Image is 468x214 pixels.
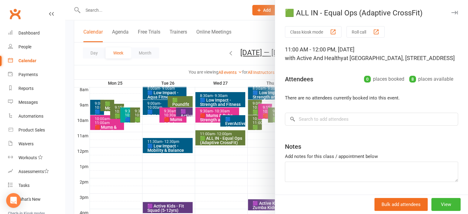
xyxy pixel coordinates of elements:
[18,58,36,63] div: Calendar
[285,94,458,102] li: There are no attendees currently booked into this event.
[409,76,416,83] div: 8
[18,44,31,49] div: People
[275,9,468,17] div: 🟩 ALL IN - Equal Ops (Adaptive CrossFit)
[18,114,43,119] div: Automations
[343,55,455,61] span: at [GEOGRAPHIC_DATA], [STREET_ADDRESS]
[285,142,301,151] div: Notes
[8,179,65,192] a: Tasks
[346,26,385,38] button: Roll call
[8,151,65,165] a: Workouts
[8,192,65,206] a: What's New
[18,197,41,202] div: What's New
[8,137,65,151] a: Waivers
[8,40,65,54] a: People
[18,100,38,105] div: Messages
[8,26,65,40] a: Dashboard
[374,198,428,211] button: Bulk add attendees
[18,183,30,188] div: Tasks
[7,6,23,22] a: Clubworx
[6,193,21,208] div: Open Intercom Messenger
[285,26,342,38] button: Class kiosk mode
[18,141,34,146] div: Waivers
[364,76,371,83] div: 0
[285,55,343,61] span: with Active And Healthy
[8,109,65,123] a: Automations
[18,72,38,77] div: Payments
[8,123,65,137] a: Product Sales
[285,45,458,63] div: 11:00 AM - 12:00 PM, [DATE]
[8,54,65,68] a: Calendar
[285,75,313,83] div: Attendees
[8,165,65,179] a: Assessments
[8,68,65,82] a: Payments
[18,169,49,174] div: Assessments
[285,113,458,126] input: Search to add attendees
[285,153,458,160] div: Add notes for this class / appointment below
[18,155,37,160] div: Workouts
[364,75,404,83] div: places booked
[431,198,461,211] button: View
[8,95,65,109] a: Messages
[18,86,34,91] div: Reports
[18,127,45,132] div: Product Sales
[8,82,65,95] a: Reports
[18,30,40,35] div: Dashboard
[409,75,453,83] div: places available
